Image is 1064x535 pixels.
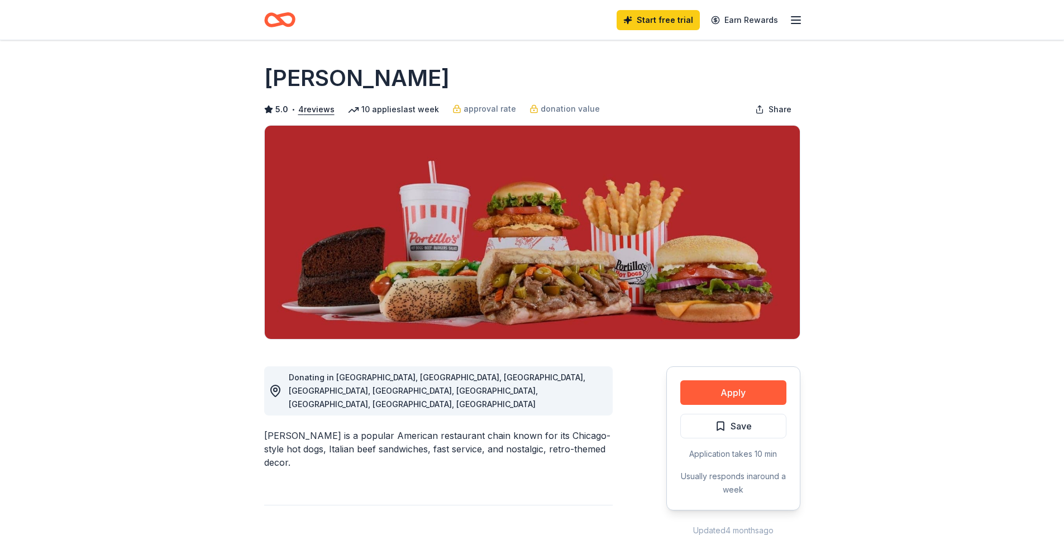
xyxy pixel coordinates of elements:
[680,414,786,438] button: Save
[680,447,786,461] div: Application takes 10 min
[264,7,295,33] a: Home
[746,98,800,121] button: Share
[264,63,450,94] h1: [PERSON_NAME]
[264,429,613,469] div: [PERSON_NAME] is a popular American restaurant chain known for its Chicago-style hot dogs, Italia...
[348,103,439,116] div: 10 applies last week
[464,102,516,116] span: approval rate
[617,10,700,30] a: Start free trial
[680,380,786,405] button: Apply
[529,102,600,116] a: donation value
[291,105,295,114] span: •
[731,419,752,433] span: Save
[298,103,335,116] button: 4reviews
[452,102,516,116] a: approval rate
[680,470,786,496] div: Usually responds in around a week
[704,10,785,30] a: Earn Rewards
[289,372,585,409] span: Donating in [GEOGRAPHIC_DATA], [GEOGRAPHIC_DATA], [GEOGRAPHIC_DATA], [GEOGRAPHIC_DATA], [GEOGRAPH...
[275,103,288,116] span: 5.0
[265,126,800,339] img: Image for Portillo's
[541,102,600,116] span: donation value
[769,103,791,116] span: Share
